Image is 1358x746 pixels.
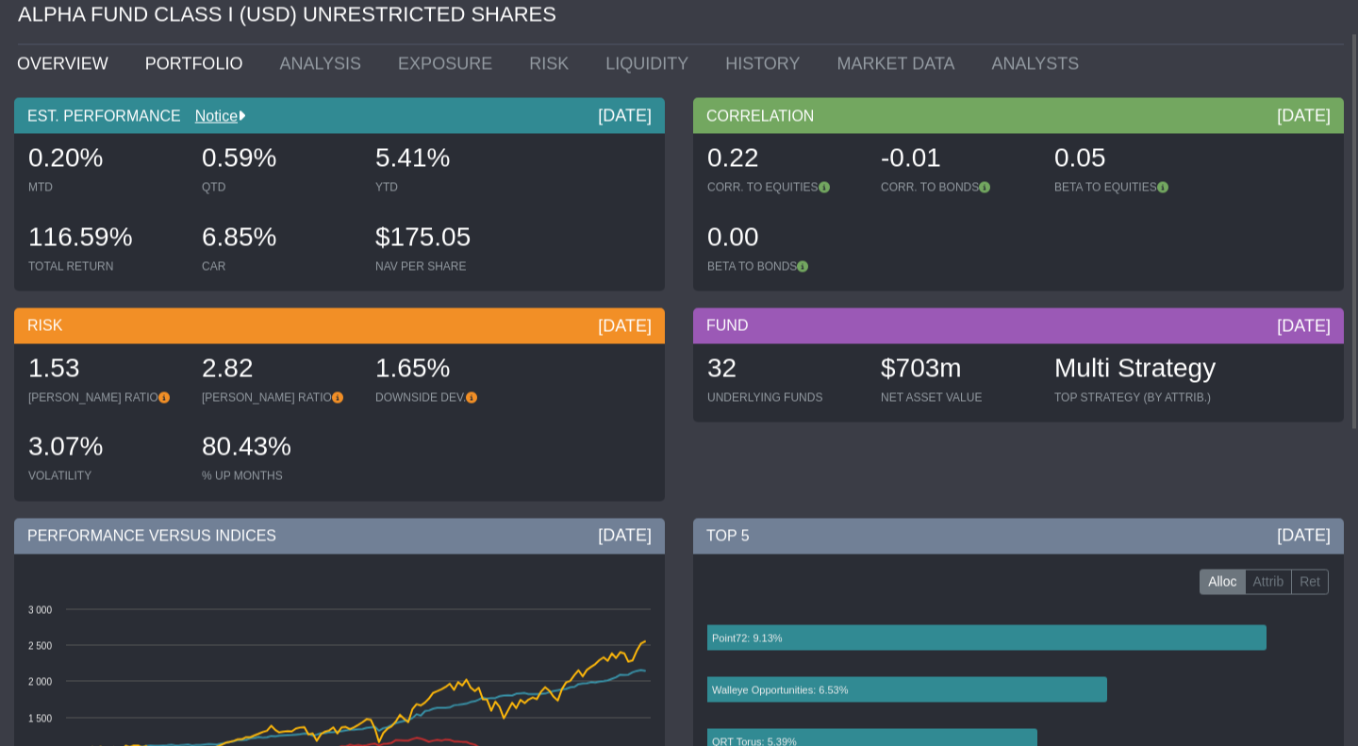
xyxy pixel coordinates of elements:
div: QTD [202,180,356,195]
a: OVERVIEW [3,45,131,83]
text: Walleye Opportunities: 6.53% [712,685,849,696]
div: [PERSON_NAME] RATIO [202,390,356,405]
div: FUND [693,307,1344,343]
div: [DATE] [598,314,652,337]
div: CAR [202,258,356,274]
label: Attrib [1245,569,1293,595]
div: MTD [28,180,183,195]
div: [DATE] [1277,524,1331,547]
div: 1.53 [28,350,183,390]
span: 0.22 [707,143,759,173]
a: ANALYSTS [978,45,1102,83]
a: EXPOSURE [384,45,515,83]
div: DOWNSIDE DEV. [375,390,530,405]
div: [PERSON_NAME] RATIO [28,390,183,405]
div: 3.07% [28,429,183,469]
div: [DATE] [1277,314,1331,337]
div: TOP 5 [693,518,1344,554]
div: % UP MONTHS [202,469,356,484]
span: 0.20% [28,143,103,173]
div: EST. PERFORMANCE [14,98,665,134]
div: VOLATILITY [28,469,183,484]
div: 116.59% [28,219,183,258]
div: BETA TO EQUITIES [1054,180,1209,195]
a: ANALYSIS [265,45,384,83]
div: 6.85% [202,219,356,258]
div: [DATE] [598,524,652,547]
a: PORTFOLIO [131,45,266,83]
div: 0.05 [1054,141,1209,180]
a: RISK [515,45,591,83]
a: LIQUIDITY [591,45,711,83]
div: NAV PER SHARE [375,258,530,274]
label: Alloc [1200,569,1245,595]
text: 2 000 [28,676,52,687]
div: $703m [881,350,1035,390]
div: 0.00 [707,219,862,258]
text: 2 500 [28,640,52,651]
text: 1 500 [28,713,52,723]
div: CORRELATION [693,98,1344,134]
div: PERFORMANCE VERSUS INDICES [14,518,665,554]
text: Point72: 9.13% [712,633,783,644]
div: $175.05 [375,219,530,258]
div: 32 [707,350,862,390]
a: Notice [181,108,238,124]
div: TOP STRATEGY (BY ATTRIB.) [1054,390,1216,405]
div: BETA TO BONDS [707,258,862,274]
div: RISK [14,307,665,343]
a: HISTORY [711,45,822,83]
a: MARKET DATA [823,45,978,83]
div: Multi Strategy [1054,350,1216,390]
div: TOTAL RETURN [28,258,183,274]
div: NET ASSET VALUE [881,390,1035,405]
div: -0.01 [881,141,1035,180]
span: 0.59% [202,143,276,173]
div: [DATE] [598,105,652,127]
div: 5.41% [375,141,530,180]
div: 2.82 [202,350,356,390]
div: CORR. TO BONDS [881,180,1035,195]
div: Notice [181,106,245,126]
div: CORR. TO EQUITIES [707,180,862,195]
div: UNDERLYING FUNDS [707,390,862,405]
div: 1.65% [375,350,530,390]
div: 80.43% [202,429,356,469]
div: [DATE] [1277,105,1331,127]
text: 3 000 [28,605,52,615]
label: Ret [1291,569,1329,595]
div: YTD [375,180,530,195]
